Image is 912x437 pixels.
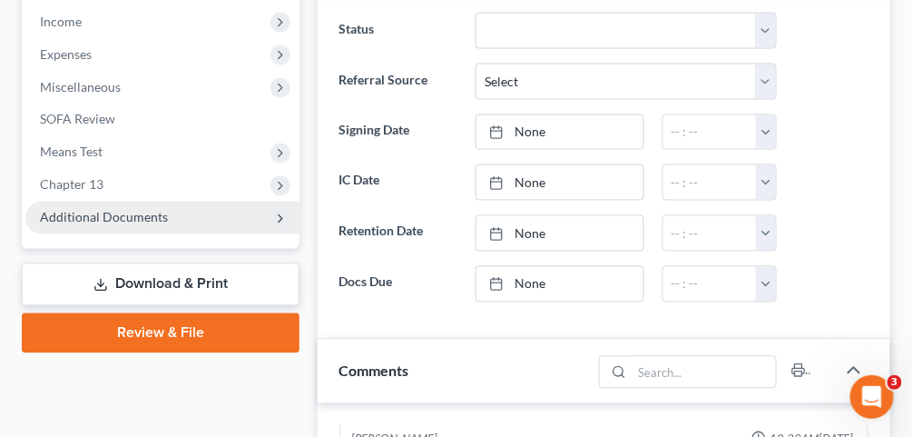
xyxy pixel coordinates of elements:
[339,363,409,380] span: Comments
[330,13,467,49] label: Status
[22,313,299,353] a: Review & File
[663,216,757,251] input: -- : --
[476,267,642,302] a: None
[632,357,776,388] input: Search...
[330,64,467,100] label: Referral Source
[663,115,757,150] input: -- : --
[22,263,299,306] a: Download & Print
[663,267,757,302] input: -- : --
[330,266,467,303] label: Docs Due
[330,164,467,201] label: IC Date
[663,165,757,200] input: -- : --
[40,46,92,62] span: Expenses
[40,14,82,29] span: Income
[40,177,103,193] span: Chapter 13
[476,165,642,200] a: None
[25,104,299,136] a: SOFA Review
[40,144,103,160] span: Means Test
[476,216,642,251] a: None
[887,375,902,390] span: 3
[40,79,121,94] span: Miscellaneous
[330,114,467,151] label: Signing Date
[330,215,467,252] label: Retention Date
[476,115,642,150] a: None
[850,375,894,419] iframe: Intercom live chat
[40,210,168,225] span: Additional Documents
[40,112,115,127] span: SOFA Review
